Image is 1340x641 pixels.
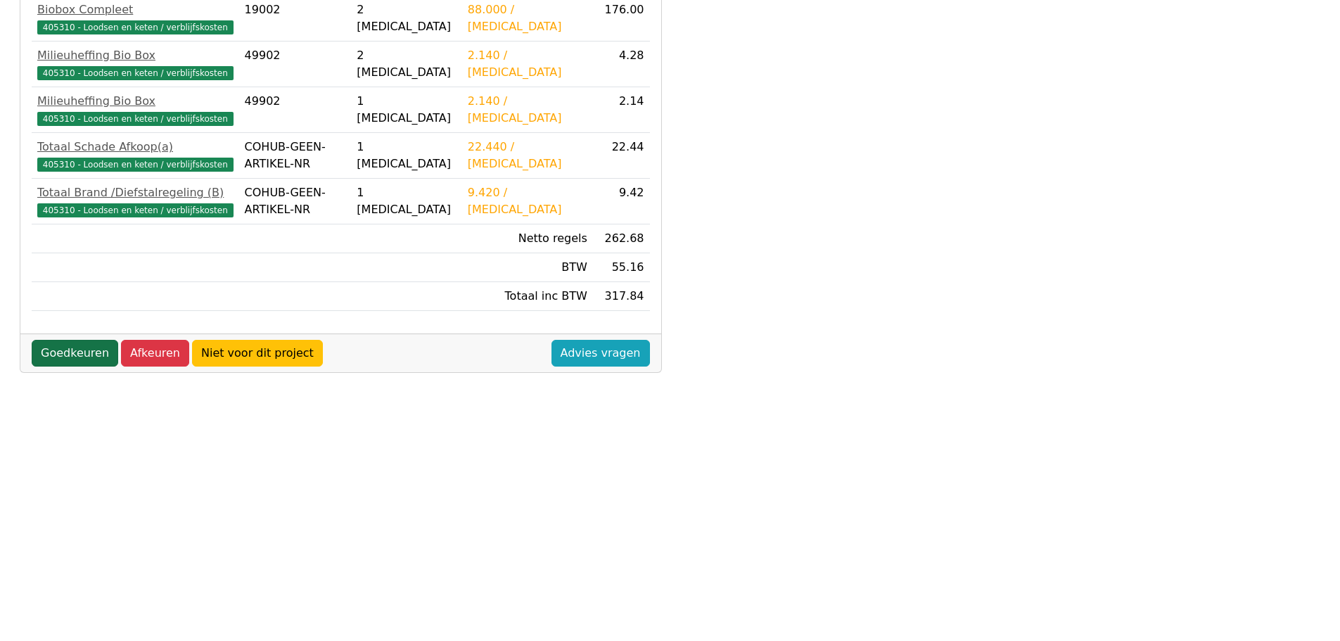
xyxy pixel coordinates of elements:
[239,87,352,133] td: 49902
[32,340,118,367] a: Goedkeuren
[593,179,650,224] td: 9.42
[37,1,234,18] div: Biobox Compleet
[37,47,234,64] div: Milieuheffing Bio Box
[37,158,234,172] span: 405310 - Loodsen en keten / verblijfskosten
[593,42,650,87] td: 4.28
[37,47,234,81] a: Milieuheffing Bio Box405310 - Loodsen en keten / verblijfskosten
[593,87,650,133] td: 2.14
[593,133,650,179] td: 22.44
[37,203,234,217] span: 405310 - Loodsen en keten / verblijfskosten
[37,112,234,126] span: 405310 - Loodsen en keten / verblijfskosten
[357,47,456,81] div: 2 [MEDICAL_DATA]
[357,184,456,218] div: 1 [MEDICAL_DATA]
[468,93,587,127] div: 2.140 / [MEDICAL_DATA]
[37,93,234,110] div: Milieuheffing Bio Box
[37,139,234,172] a: Totaal Schade Afkoop(a)405310 - Loodsen en keten / verblijfskosten
[357,1,456,35] div: 2 [MEDICAL_DATA]
[37,139,234,156] div: Totaal Schade Afkoop(a)
[357,139,456,172] div: 1 [MEDICAL_DATA]
[462,282,593,311] td: Totaal inc BTW
[121,340,189,367] a: Afkeuren
[37,20,234,34] span: 405310 - Loodsen en keten / verblijfskosten
[593,224,650,253] td: 262.68
[239,179,352,224] td: COHUB-GEEN-ARTIKEL-NR
[468,47,587,81] div: 2.140 / [MEDICAL_DATA]
[468,139,587,172] div: 22.440 / [MEDICAL_DATA]
[551,340,650,367] a: Advies vragen
[37,184,234,218] a: Totaal Brand /Diefstalregeling (B)405310 - Loodsen en keten / verblijfskosten
[462,253,593,282] td: BTW
[192,340,323,367] a: Niet voor dit project
[462,224,593,253] td: Netto regels
[239,42,352,87] td: 49902
[468,184,587,218] div: 9.420 / [MEDICAL_DATA]
[37,1,234,35] a: Biobox Compleet405310 - Loodsen en keten / verblijfskosten
[593,282,650,311] td: 317.84
[593,253,650,282] td: 55.16
[37,66,234,80] span: 405310 - Loodsen en keten / verblijfskosten
[37,184,234,201] div: Totaal Brand /Diefstalregeling (B)
[37,93,234,127] a: Milieuheffing Bio Box405310 - Loodsen en keten / verblijfskosten
[357,93,456,127] div: 1 [MEDICAL_DATA]
[468,1,587,35] div: 88.000 / [MEDICAL_DATA]
[239,133,352,179] td: COHUB-GEEN-ARTIKEL-NR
